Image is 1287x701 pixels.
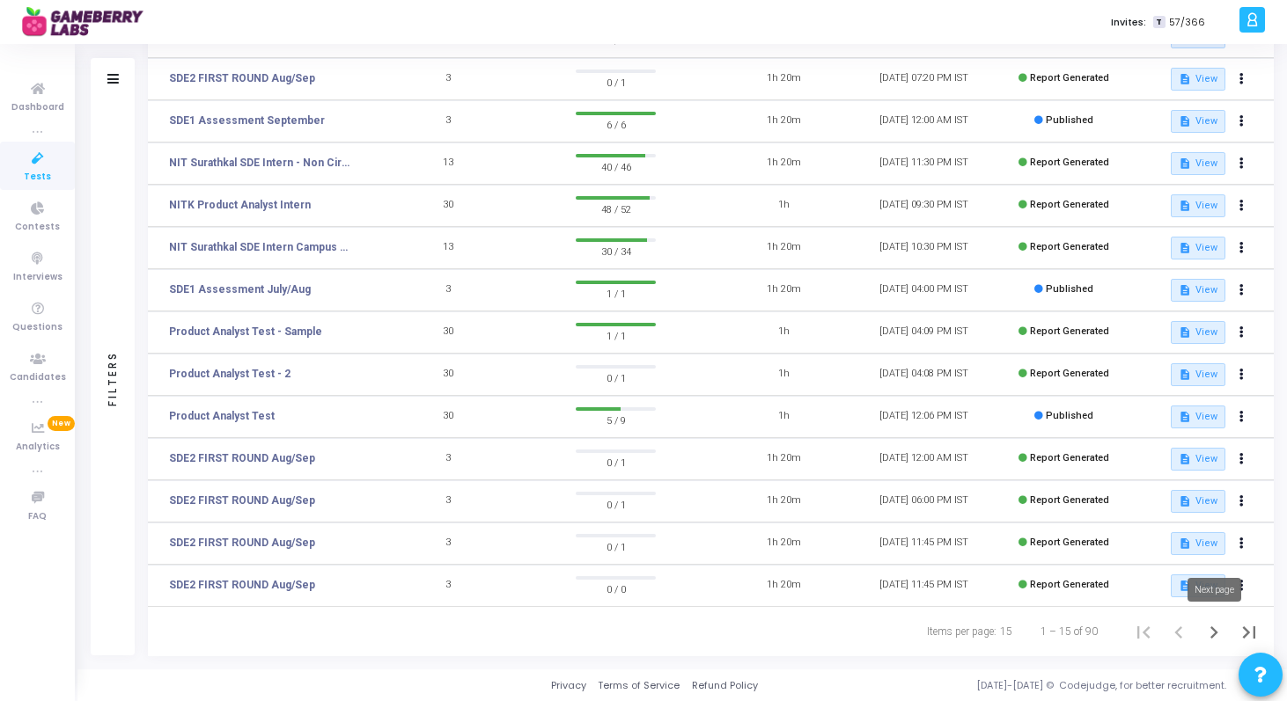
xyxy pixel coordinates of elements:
mat-icon: description [1179,453,1191,465]
td: 30 [378,185,518,227]
td: 3 [378,438,518,480]
td: 30 [378,311,518,354]
button: View [1171,448,1224,471]
span: 0 / 0 [576,580,656,597]
td: [DATE] 07:20 PM IST [854,58,994,100]
div: 15 [1000,624,1012,639]
td: 1h 20m [714,565,854,607]
a: SDE2 FIRST ROUND Aug/Sep [169,493,315,508]
td: 3 [378,269,518,311]
button: View [1171,68,1224,91]
a: NITK Product Analyst Intern [169,197,311,213]
mat-icon: description [1179,537,1191,550]
span: 6 / 6 [576,115,656,133]
td: 13 [378,142,518,185]
td: [DATE] 11:45 PM IST [854,565,994,607]
span: Tests [24,170,51,185]
span: Report Generated [1030,368,1109,379]
td: [DATE] 12:00 AM IST [854,438,994,480]
span: 0 / 1 [576,537,656,555]
td: [DATE] 12:00 AM IST [854,100,994,142]
td: 1h 20m [714,269,854,311]
td: 3 [378,58,518,100]
button: View [1171,363,1224,386]
mat-icon: description [1179,157,1191,170]
span: 0 / 1 [576,495,656,513]
div: [DATE]-[DATE] © Codejudge, for better recruitment. [758,678,1265,693]
mat-icon: description [1179,495,1191,507]
span: Report Generated [1030,452,1109,464]
button: Last page [1232,614,1267,649]
a: SDE2 FIRST ROUND Aug/Sep [169,535,315,551]
mat-icon: description [1179,73,1191,85]
a: SDE2 FIRST ROUND Aug/Sep [169,450,315,466]
span: 1 / 1 [576,326,656,344]
mat-icon: description [1179,200,1191,212]
div: Items per page: [927,624,997,639]
span: Analytics [16,440,60,455]
span: Candidates [10,370,66,385]
a: Refund Policy [692,678,758,693]
span: Report Generated [1030,579,1109,590]
span: 1 / 1 [576,284,656,302]
mat-icon: description [1179,411,1191,423]
div: Next page [1188,578,1241,602]
button: First page [1126,614,1161,649]
button: View [1171,194,1224,217]
span: Published [1046,410,1093,421]
span: Interviews [13,270,63,285]
button: View [1171,532,1224,555]
td: 30 [378,354,518,396]
mat-icon: description [1179,326,1191,339]
td: 1h 20m [714,58,854,100]
td: [DATE] 04:09 PM IST [854,311,994,354]
td: 1h [714,311,854,354]
mat-icon: description [1179,369,1191,381]
td: 3 [378,522,518,565]
mat-icon: description [1179,115,1191,128]
a: Product Analyst Test - 2 [169,366,290,382]
a: NIT Surathkal SDE Intern - Non Circuit [169,155,350,171]
span: New [48,416,75,431]
span: Report Generated [1030,72,1109,84]
div: 1 – 15 of 90 [1041,624,1098,639]
td: 1h [714,354,854,396]
span: Report Generated [1030,157,1109,168]
td: [DATE] 06:00 PM IST [854,480,994,522]
span: Questions [12,320,63,335]
span: Published [1046,114,1093,126]
span: FAQ [28,509,47,524]
button: View [1171,110,1224,133]
td: 1h 20m [714,522,854,565]
span: 0 / 1 [576,453,656,471]
span: Report Generated [1030,325,1109,337]
td: 1h 20m [714,227,854,269]
a: Product Analyst Test - Sample [169,324,322,340]
td: 1h [714,396,854,438]
td: 30 [378,396,518,438]
span: Report Generated [1030,537,1109,548]
td: 1h [714,185,854,227]
button: Previous page [1161,614,1196,649]
td: 3 [378,100,518,142]
a: SDE1 Assessment September [169,113,325,128]
a: Product Analyst Test [169,408,275,424]
a: NIT Surathkal SDE Intern Campus Test [169,239,350,255]
span: Report Generated [1030,241,1109,252]
mat-icon: description [1179,284,1191,296]
a: Privacy [551,678,586,693]
td: 1h 20m [714,100,854,142]
button: View [1171,490,1224,513]
button: View [1171,237,1224,259]
button: View [1171,574,1224,597]
a: Terms of Service [598,678,680,693]
button: View [1171,321,1224,344]
span: 0 / 1 [576,369,656,386]
span: 40 / 46 [576,157,656,175]
label: Invites: [1111,15,1146,30]
img: logo [22,4,154,40]
span: 48 / 52 [576,200,656,217]
a: SDE1 Assessment July/Aug [169,281,311,297]
td: [DATE] 04:00 PM IST [854,269,994,311]
span: T [1153,16,1165,29]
